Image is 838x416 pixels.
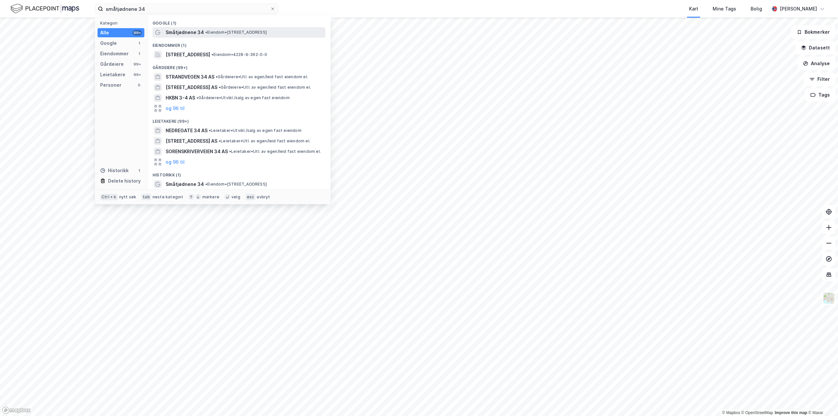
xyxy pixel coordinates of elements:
[205,182,207,187] span: •
[216,74,218,79] span: •
[791,26,835,39] button: Bokmerker
[257,194,270,200] div: avbryt
[166,148,228,155] span: SORENSKRIVERVEIEN 34 AS
[166,83,217,91] span: [STREET_ADDRESS] AS
[100,50,129,58] div: Eiendommer
[133,72,142,77] div: 99+
[166,127,208,135] span: NEDREGATE 34 AS
[205,30,207,35] span: •
[141,194,151,200] div: tab
[100,167,129,174] div: Historikk
[166,104,185,112] button: og 96 til
[209,128,211,133] span: •
[100,194,118,200] div: Ctrl + k
[153,194,183,200] div: neste kategori
[2,407,31,414] a: Mapbox homepage
[166,73,214,81] span: STRANDVEGEN 34 AS
[166,137,217,145] span: [STREET_ADDRESS] AS
[229,149,321,154] span: Leietaker • Utl. av egen/leid fast eiendom el.
[166,94,195,102] span: HKBN 3-4 AS
[229,149,231,154] span: •
[103,4,270,14] input: Søk på adresse, matrikkel, gårdeiere, leietakere eller personer
[100,29,109,37] div: Alle
[805,88,835,101] button: Tags
[805,385,838,416] div: Kontrollprogram for chat
[795,41,835,54] button: Datasett
[713,5,736,13] div: Mine Tags
[196,95,198,100] span: •
[166,51,210,59] span: [STREET_ADDRESS]
[147,38,331,49] div: Eiendommer (1)
[211,52,213,57] span: •
[100,60,124,68] div: Gårdeiere
[137,168,142,173] div: 1
[219,138,221,143] span: •
[797,57,835,70] button: Analyse
[775,410,807,415] a: Improve this map
[231,194,240,200] div: velg
[211,52,267,57] span: Eiendom • 4228-9-362-0-0
[100,71,125,79] div: Leietakere
[246,194,256,200] div: esc
[196,95,290,100] span: Gårdeiere • Utvikl./salg av egen fast eiendom
[722,410,740,415] a: Mapbox
[219,85,221,90] span: •
[205,182,267,187] span: Eiendom • [STREET_ADDRESS]
[166,28,204,36] span: Småtjødnene 34
[133,62,142,67] div: 99+
[219,85,311,90] span: Gårdeiere • Utl. av egen/leid fast eiendom el.
[202,194,219,200] div: markere
[119,194,137,200] div: nytt søk
[166,158,185,166] button: og 96 til
[147,15,331,27] div: Google (1)
[780,5,817,13] div: [PERSON_NAME]
[147,60,331,72] div: Gårdeiere (99+)
[216,74,308,80] span: Gårdeiere • Utl. av egen/leid fast eiendom el.
[689,5,698,13] div: Kart
[100,39,117,47] div: Google
[209,128,301,133] span: Leietaker • Utvikl./salg av egen fast eiendom
[137,82,142,88] div: 0
[147,114,331,125] div: Leietakere (99+)
[10,3,79,14] img: logo.f888ab2527a4732fd821a326f86c7f29.svg
[137,51,142,56] div: 1
[100,21,144,26] div: Kategori
[166,180,204,188] span: Småtjødnene 34
[205,30,267,35] span: Eiendom • [STREET_ADDRESS]
[100,81,121,89] div: Personer
[823,292,835,304] img: Z
[805,385,838,416] iframe: Chat Widget
[751,5,762,13] div: Bolig
[147,167,331,179] div: Historikk (1)
[804,73,835,86] button: Filter
[108,177,141,185] div: Delete history
[219,138,310,144] span: Leietaker • Utl. av egen/leid fast eiendom el.
[137,41,142,46] div: 1
[133,30,142,35] div: 99+
[741,410,773,415] a: OpenStreetMap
